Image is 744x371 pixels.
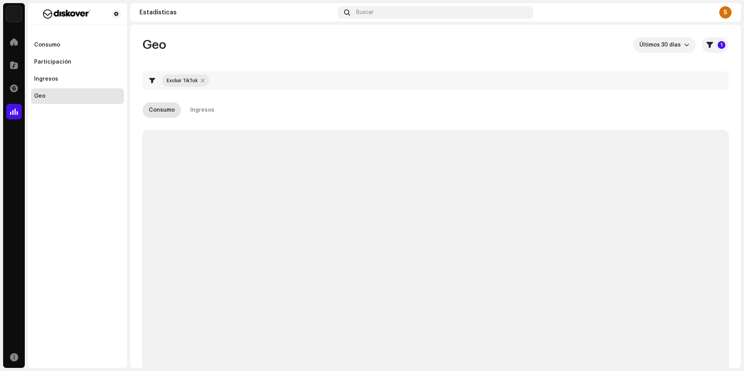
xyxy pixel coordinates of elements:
[149,102,175,118] div: Consumo
[31,88,124,104] re-m-nav-item: Geo
[718,41,725,49] p-badge: 1
[31,37,124,53] re-m-nav-item: Consumo
[719,6,732,19] div: S
[34,9,99,19] img: f29a3560-dd48-4e38-b32b-c7dc0a486f0f
[34,42,60,48] div: Consumo
[34,59,71,65] div: Participación
[143,37,166,53] span: Geo
[139,9,335,16] div: Estadísticas
[639,37,684,53] span: Últimos 30 días
[356,9,374,16] span: Buscar
[190,102,214,118] div: Ingresos
[31,54,124,70] re-m-nav-item: Participación
[34,93,45,99] div: Geo
[702,37,728,53] button: 1
[31,71,124,87] re-m-nav-item: Ingresos
[34,76,58,82] div: Ingresos
[6,6,22,22] img: 297a105e-aa6c-4183-9ff4-27133c00f2e2
[684,37,689,53] div: dropdown trigger
[167,78,198,84] div: Excluir TikTok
